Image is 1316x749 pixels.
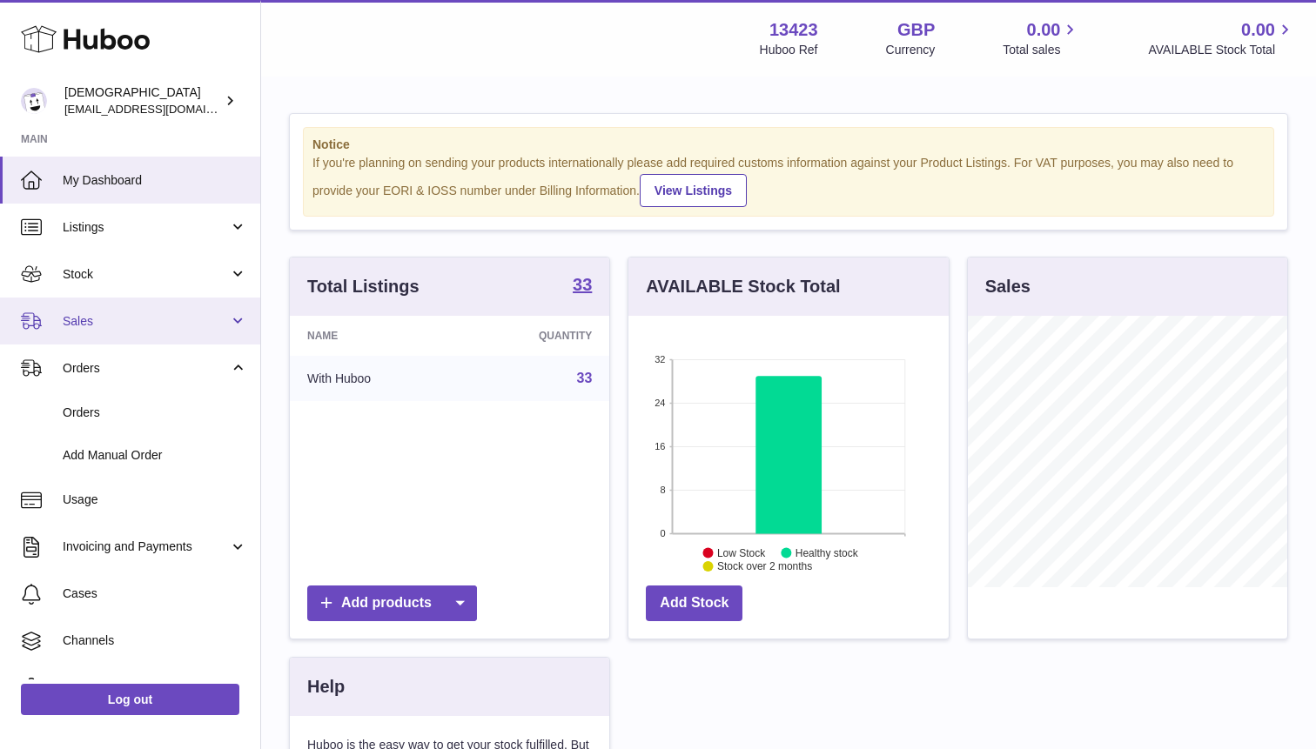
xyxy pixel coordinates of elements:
[1003,42,1080,58] span: Total sales
[459,316,610,356] th: Quantity
[1241,18,1275,42] span: 0.00
[577,371,593,385] a: 33
[661,528,666,538] text: 0
[63,172,247,189] span: My Dashboard
[640,174,747,207] a: View Listings
[717,560,812,572] text: Stock over 2 months
[63,632,247,649] span: Channels
[646,585,742,621] a: Add Stock
[63,538,229,555] span: Invoicing and Payments
[64,84,221,117] div: [DEMOGRAPHIC_DATA]
[646,275,840,298] h3: AVAILABLE Stock Total
[290,316,459,356] th: Name
[63,313,229,330] span: Sales
[64,102,256,116] span: [EMAIL_ADDRESS][DOMAIN_NAME]
[63,492,247,508] span: Usage
[655,441,666,451] text: 16
[796,546,859,558] text: Healthy stock
[63,360,229,377] span: Orders
[655,354,666,364] text: 32
[307,275,420,298] h3: Total Listings
[661,485,666,495] text: 8
[312,137,1265,153] strong: Notice
[573,276,592,297] a: 33
[307,675,345,699] h3: Help
[886,42,936,58] div: Currency
[63,447,247,464] span: Add Manual Order
[21,684,239,715] a: Log out
[63,405,247,421] span: Orders
[573,276,592,293] strong: 33
[985,275,1031,298] h3: Sales
[307,585,477,621] a: Add products
[1003,18,1080,58] a: 0.00 Total sales
[63,585,247,602] span: Cases
[655,398,666,408] text: 24
[1148,42,1295,58] span: AVAILABLE Stock Total
[1027,18,1061,42] span: 0.00
[21,88,47,114] img: olgazyuz@outlook.com
[63,219,229,236] span: Listings
[760,42,818,58] div: Huboo Ref
[290,356,459,401] td: With Huboo
[1148,18,1295,58] a: 0.00 AVAILABLE Stock Total
[312,155,1265,207] div: If you're planning on sending your products internationally please add required customs informati...
[63,266,229,283] span: Stock
[897,18,935,42] strong: GBP
[717,546,766,558] text: Low Stock
[769,18,818,42] strong: 13423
